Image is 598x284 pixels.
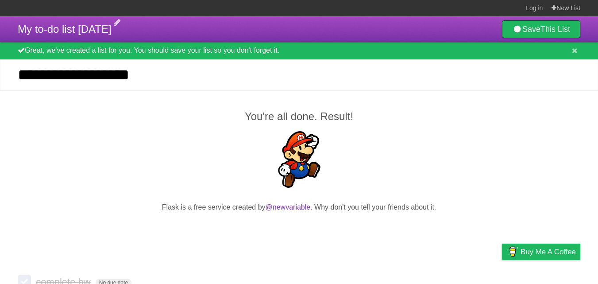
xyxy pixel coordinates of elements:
b: This List [540,25,570,34]
span: My to-do list [DATE] [18,23,112,35]
h2: You're all done. Result! [18,109,580,124]
a: @newvariable [266,203,311,211]
p: Flask is a free service created by . Why don't you tell your friends about it. [18,202,580,213]
a: SaveThis List [502,20,580,38]
img: Super Mario [271,131,328,188]
iframe: X Post Button [283,224,315,236]
span: Buy me a coffee [521,244,576,260]
a: Buy me a coffee [502,244,580,260]
img: Buy me a coffee [506,244,518,259]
